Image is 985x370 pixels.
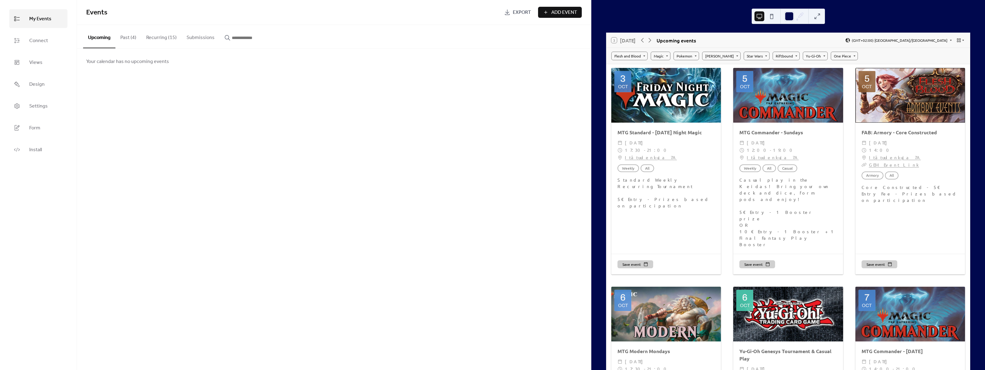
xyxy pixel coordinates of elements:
[611,177,721,209] div: Standard Weekly Recurring Tournament 5€ Entry - Prizes based on participation
[625,139,646,147] span: [DATE]
[862,154,866,161] div: ​
[862,358,866,365] div: ​
[29,36,48,45] span: Connect
[739,139,744,147] div: ​
[625,147,644,154] span: 17:30
[29,145,42,155] span: Install
[9,140,67,159] a: Install
[620,293,625,302] div: 6
[742,74,747,83] div: 5
[9,118,67,137] a: Form
[733,177,843,248] div: Casual play in the Keidas! Bring your own deck and dice, form pods and enjoy! 5€ Entry - 1 Booste...
[862,129,937,136] a: FAB: Armory - Core Constructed
[29,14,51,24] span: My Events
[862,260,897,268] button: Save event
[862,303,872,308] div: Oct
[86,58,169,65] span: Your calendar has no upcoming events
[740,85,750,89] div: Oct
[869,147,893,154] span: 14:00
[773,147,796,154] span: 19:00
[869,358,890,365] span: [DATE]
[869,162,919,167] a: GEM Event Link
[618,303,628,308] div: Oct
[742,293,747,302] div: 6
[141,25,182,48] button: Recurring (15)
[862,161,866,169] div: ​
[739,260,775,268] button: Save event
[647,147,670,154] span: 21:00
[29,123,40,133] span: Form
[855,348,965,355] div: MTG Commander - [DATE]
[9,96,67,115] a: Settings
[611,129,721,136] div: MTG Standard - [DATE] Night Magic
[182,25,219,48] button: Submissions
[29,101,48,111] span: Settings
[86,6,107,19] span: Events
[644,147,647,154] span: -
[770,147,773,154] span: -
[617,139,622,147] div: ​
[862,147,866,154] div: ​
[617,147,622,154] div: ​
[862,139,866,147] div: ​
[747,147,770,154] span: 12:00
[625,154,677,161] a: Itätuulenkuja 7A
[83,25,115,48] button: Upcoming
[617,358,622,365] div: ​
[513,9,531,16] span: Export
[869,139,890,147] span: [DATE]
[625,358,646,365] span: [DATE]
[9,31,67,50] a: Connect
[864,293,870,302] div: 7
[739,147,744,154] div: ​
[869,154,921,161] a: Itätuulenkuja 7A
[538,7,582,18] button: Add Event
[9,75,67,93] a: Design
[617,260,653,268] button: Save event
[739,154,744,161] div: ​
[618,85,628,89] div: Oct
[733,129,843,136] div: MTG Commander - Sundays
[611,348,721,355] div: MTG Modern Mondays
[733,348,843,362] div: Yu-Gi-Oh Genesys Tournament & Casual Play
[617,154,622,161] div: ​
[862,85,872,89] div: Oct
[747,154,799,161] a: Itätuulenkuja 7A
[747,139,768,147] span: [DATE]
[551,9,577,16] span: Add Event
[9,53,67,72] a: Views
[29,80,45,89] span: Design
[657,37,696,44] div: Upcoming events
[115,25,141,48] button: Past (4)
[864,74,870,83] div: 5
[9,9,67,28] a: My Events
[855,184,965,203] div: Core Constructed - 5€ Entry Fee - Prizes based on participation
[852,38,947,42] span: (GMT+02:00) [GEOGRAPHIC_DATA]/[GEOGRAPHIC_DATA]
[500,7,536,18] a: Export
[620,74,625,83] div: 3
[740,303,750,308] div: Oct
[29,58,42,67] span: Views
